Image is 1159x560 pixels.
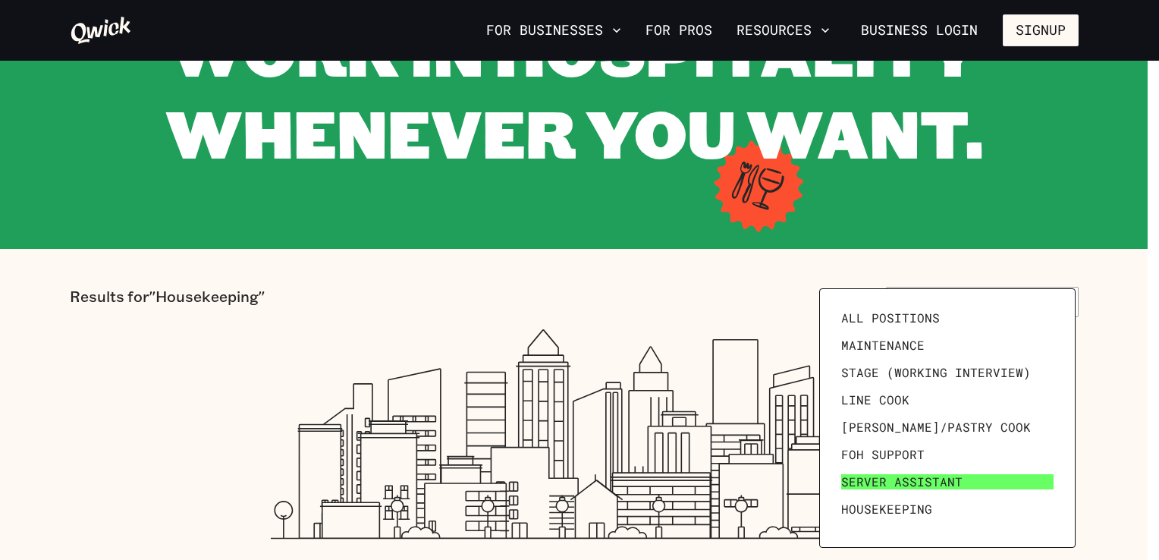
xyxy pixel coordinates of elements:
[841,392,909,407] span: Line Cook
[841,338,925,353] span: Maintenance
[841,502,932,517] span: Housekeeping
[841,447,925,462] span: FOH Support
[835,304,1060,532] ul: Filter by position
[841,529,909,544] span: Prep Cook
[841,420,1031,435] span: [PERSON_NAME]/Pastry Cook
[841,365,1031,380] span: Stage (working interview)
[841,310,940,326] span: All Positions
[841,474,963,489] span: Server Assistant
